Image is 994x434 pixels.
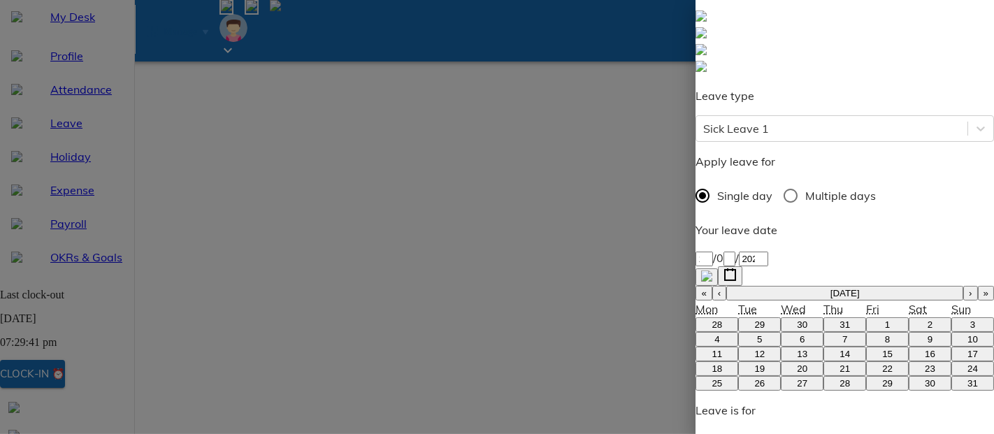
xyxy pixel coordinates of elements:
button: August 4, 2025 [696,332,738,347]
button: August 17, 2025 [951,347,994,361]
abbr: August 10, 2025 [967,334,978,345]
button: August 6, 2025 [781,332,823,347]
abbr: August 18, 2025 [712,363,722,374]
abbr: August 25, 2025 [712,378,722,389]
abbr: August 15, 2025 [882,349,893,359]
abbr: August 28, 2025 [840,378,850,389]
abbr: Tuesday [738,302,757,316]
button: July 31, 2025 [823,317,866,332]
div: daytype [696,181,994,210]
a: Saravana Kumar Padmanabhan [696,43,994,59]
abbr: August 29, 2025 [882,378,893,389]
input: -- [696,252,713,266]
abbr: August 23, 2025 [925,363,935,374]
img: clearIcon.00697547.svg [701,270,712,282]
abbr: August 3, 2025 [970,319,975,330]
abbr: Thursday [823,302,843,316]
abbr: August 2, 2025 [928,319,932,330]
span: Your leave date [696,223,777,237]
abbr: Sunday [951,302,971,316]
abbr: August 8, 2025 [885,334,890,345]
button: August 29, 2025 [866,376,909,391]
span: / [713,251,716,265]
abbr: August 5, 2025 [757,334,762,345]
span: Multiple days [805,187,876,204]
button: › [963,286,977,301]
span: Single day [717,187,772,204]
button: August 23, 2025 [909,361,951,376]
abbr: August 26, 2025 [754,378,765,389]
button: August 7, 2025 [823,332,866,347]
abbr: August 19, 2025 [754,363,765,374]
span: Apply leave for [696,154,775,168]
abbr: Friday [866,302,879,316]
button: August 8, 2025 [866,332,909,347]
span: / [735,251,739,265]
abbr: August 27, 2025 [797,378,807,389]
abbr: August 21, 2025 [840,363,850,374]
a: Kalirajan Lakshmanan [696,9,994,26]
abbr: August 12, 2025 [754,349,765,359]
button: August 30, 2025 [909,376,951,391]
button: August 1, 2025 [866,317,909,332]
button: August 13, 2025 [781,347,823,361]
img: defaultEmp.0e2b4d71.svg [696,10,707,22]
span: 0 [716,251,723,265]
abbr: August 31, 2025 [967,378,978,389]
abbr: Wednesday [781,302,806,316]
abbr: Monday [696,302,718,316]
input: ---- [739,252,768,266]
button: August 15, 2025 [866,347,909,361]
abbr: August 4, 2025 [714,334,719,345]
abbr: July 28, 2025 [712,319,722,330]
abbr: August 1, 2025 [885,319,890,330]
button: August 25, 2025 [696,376,738,391]
button: July 30, 2025 [781,317,823,332]
button: August 14, 2025 [823,347,866,361]
button: August 10, 2025 [951,332,994,347]
button: August 18, 2025 [696,361,738,376]
button: August 31, 2025 [951,376,994,391]
p: Leave is for [696,402,771,419]
button: August 3, 2025 [951,317,994,332]
abbr: Saturday [909,302,927,316]
div: Sick Leave 1 [703,120,769,137]
button: August 26, 2025 [738,376,781,391]
abbr: August 30, 2025 [925,378,935,389]
button: August 24, 2025 [951,361,994,376]
button: [DATE] [726,286,963,301]
button: » [978,286,994,301]
abbr: August 7, 2025 [842,334,847,345]
input: -- [723,252,735,266]
img: defaultEmp.0e2b4d71.svg [696,44,707,55]
abbr: August 14, 2025 [840,349,850,359]
img: defaultEmp.0e2b4d71.svg [696,61,707,72]
button: August 2, 2025 [909,317,951,332]
button: « [696,286,712,301]
button: August 9, 2025 [909,332,951,347]
button: August 21, 2025 [823,361,866,376]
button: August 12, 2025 [738,347,781,361]
abbr: August 24, 2025 [967,363,978,374]
p: Leave type [696,87,994,104]
button: July 28, 2025 [696,317,738,332]
abbr: August 22, 2025 [882,363,893,374]
abbr: August 9, 2025 [928,334,932,345]
button: August 27, 2025 [781,376,823,391]
abbr: August 11, 2025 [712,349,722,359]
a: SumHR Admin [696,59,994,76]
abbr: August 20, 2025 [797,363,807,374]
abbr: August 16, 2025 [925,349,935,359]
button: August 22, 2025 [866,361,909,376]
button: August 16, 2025 [909,347,951,361]
button: July 29, 2025 [738,317,781,332]
button: ‹ [712,286,726,301]
img: defaultEmp.0e2b4d71.svg [696,27,707,38]
abbr: August 6, 2025 [800,334,805,345]
button: August 20, 2025 [781,361,823,376]
abbr: August 13, 2025 [797,349,807,359]
abbr: August 17, 2025 [967,349,978,359]
abbr: July 29, 2025 [754,319,765,330]
a: Sasikumar Cs [696,26,994,43]
button: August 28, 2025 [823,376,866,391]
